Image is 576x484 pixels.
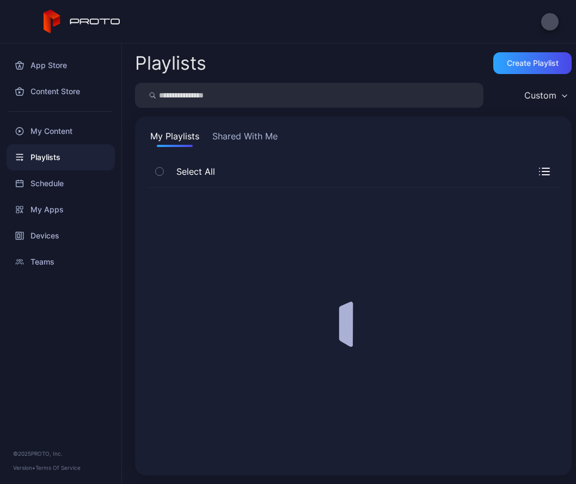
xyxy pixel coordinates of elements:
[13,449,108,458] div: © 2025 PROTO, Inc.
[7,52,115,78] a: App Store
[7,197,115,223] a: My Apps
[493,52,572,74] button: Create Playlist
[148,130,201,147] button: My Playlists
[135,53,206,73] h2: Playlists
[507,59,559,68] div: Create Playlist
[7,223,115,249] a: Devices
[524,90,556,101] div: Custom
[7,78,115,105] a: Content Store
[171,165,215,178] span: Select All
[210,130,280,147] button: Shared With Me
[519,83,572,108] button: Custom
[7,118,115,144] a: My Content
[35,464,81,471] a: Terms Of Service
[7,144,115,170] a: Playlists
[7,170,115,197] a: Schedule
[7,249,115,275] a: Teams
[13,464,35,471] span: Version •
